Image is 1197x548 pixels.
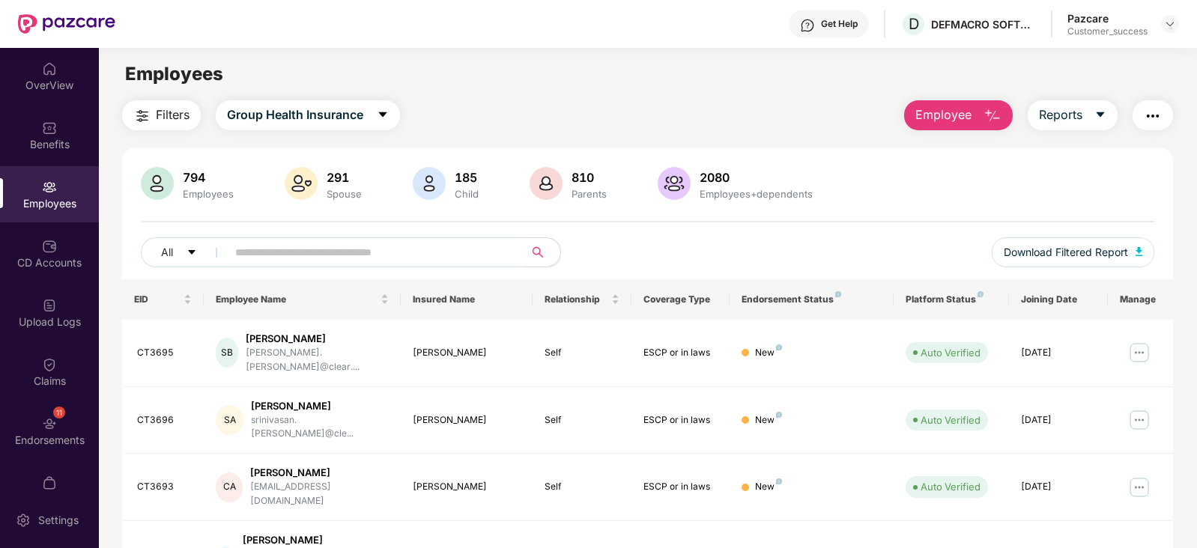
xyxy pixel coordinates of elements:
img: svg+xml;base64,PHN2ZyB4bWxucz0iaHR0cDovL3d3dy53My5vcmcvMjAwMC9zdmciIHdpZHRoPSIyNCIgaGVpZ2h0PSIyNC... [1144,107,1162,125]
img: svg+xml;base64,PHN2ZyBpZD0iRW5kb3JzZW1lbnRzIiB4bWxucz0iaHR0cDovL3d3dy53My5vcmcvMjAwMC9zdmciIHdpZH... [42,416,57,431]
div: Self [545,413,619,427]
span: caret-down [187,247,197,259]
div: Parents [569,188,610,200]
img: svg+xml;base64,PHN2ZyBpZD0iU2V0dGluZy0yMHgyMCIgeG1sbnM9Imh0dHA6Ly93d3cudzMub3JnLzIwMDAvc3ZnIiB3aW... [16,513,31,528]
div: [PERSON_NAME].[PERSON_NAME]@clear.... [246,346,389,374]
div: 185 [452,170,482,185]
div: Auto Verified [921,345,981,360]
img: svg+xml;base64,PHN2ZyBpZD0iSGVscC0zMngzMiIgeG1sbnM9Imh0dHA6Ly93d3cudzMub3JnLzIwMDAvc3ZnIiB3aWR0aD... [800,18,815,33]
div: [EMAIL_ADDRESS][DOMAIN_NAME] [250,480,389,508]
img: svg+xml;base64,PHN2ZyB4bWxucz0iaHR0cDovL3d3dy53My5vcmcvMjAwMC9zdmciIHdpZHRoPSI4IiBoZWlnaHQ9IjgiIH... [776,478,782,484]
img: svg+xml;base64,PHN2ZyB4bWxucz0iaHR0cDovL3d3dy53My5vcmcvMjAwMC9zdmciIHdpZHRoPSIyNCIgaGVpZ2h0PSIyNC... [133,107,151,125]
div: Self [545,346,619,360]
div: [DATE] [1021,413,1096,427]
div: 794 [180,170,237,185]
img: svg+xml;base64,PHN2ZyB4bWxucz0iaHR0cDovL3d3dy53My5vcmcvMjAwMC9zdmciIHhtbG5zOnhsaW5rPSJodHRwOi8vd3... [984,107,1001,125]
button: Group Health Insurancecaret-down [216,100,400,130]
img: manageButton [1127,341,1151,365]
span: Employee Name [216,293,378,305]
span: Download Filtered Report [1004,244,1128,261]
div: 11 [53,407,65,418]
span: Employees [125,63,223,85]
button: Download Filtered Report [992,237,1155,267]
div: CT3696 [137,413,193,427]
div: CT3695 [137,346,193,360]
div: Get Help [821,18,858,30]
div: ESCP or in laws [643,346,718,360]
div: Auto Verified [921,412,981,427]
span: Group Health Insurance [227,106,363,124]
th: Insured Name [401,279,532,320]
button: Reportscaret-down [1028,100,1118,130]
span: EID [134,293,181,305]
div: [PERSON_NAME] [413,413,520,427]
img: svg+xml;base64,PHN2ZyBpZD0iQ0RfQWNjb3VudHMiIGRhdGEtbmFtZT0iQ0QgQWNjb3VudHMiIHhtbG5zPSJodHRwOi8vd3... [42,239,57,254]
img: svg+xml;base64,PHN2ZyBpZD0iQmVuZWZpdHMiIHhtbG5zPSJodHRwOi8vd3d3LnczLm9yZy8yMDAwL3N2ZyIgd2lkdGg9Ij... [42,121,57,136]
img: svg+xml;base64,PHN2ZyB4bWxucz0iaHR0cDovL3d3dy53My5vcmcvMjAwMC9zdmciIHhtbG5zOnhsaW5rPSJodHRwOi8vd3... [285,167,318,200]
th: Relationship [533,279,631,320]
img: svg+xml;base64,PHN2ZyB4bWxucz0iaHR0cDovL3d3dy53My5vcmcvMjAwMC9zdmciIHdpZHRoPSI4IiBoZWlnaHQ9IjgiIH... [776,412,782,418]
span: D [909,15,919,33]
button: Allcaret-down [141,237,232,267]
div: SB [216,338,238,368]
div: Employees [180,188,237,200]
img: manageButton [1127,408,1151,432]
div: ESCP or in laws [643,480,718,494]
div: [PERSON_NAME] [250,466,389,480]
div: 2080 [697,170,816,185]
div: [PERSON_NAME] [251,399,389,413]
div: SA [216,405,243,435]
span: caret-down [1094,109,1106,122]
img: svg+xml;base64,PHN2ZyBpZD0iRW1wbG95ZWVzIiB4bWxucz0iaHR0cDovL3d3dy53My5vcmcvMjAwMC9zdmciIHdpZHRoPS... [42,180,57,195]
div: [PERSON_NAME] [243,533,390,547]
span: All [161,244,173,261]
div: Pazcare [1067,11,1148,25]
div: [DATE] [1021,346,1096,360]
div: Platform Status [906,293,997,305]
div: New [755,413,782,427]
div: Settings [34,513,83,528]
div: srinivasan.[PERSON_NAME]@cle... [251,413,389,442]
th: Manage [1108,279,1174,320]
img: svg+xml;base64,PHN2ZyBpZD0iQ2xhaW0iIHhtbG5zPSJodHRwOi8vd3d3LnczLm9yZy8yMDAwL3N2ZyIgd2lkdGg9IjIwIi... [42,357,57,372]
div: CT3693 [137,480,193,494]
div: ESCP or in laws [643,413,718,427]
span: Relationship [545,293,608,305]
button: Employee [904,100,1013,130]
div: [PERSON_NAME] [413,346,520,360]
img: svg+xml;base64,PHN2ZyBpZD0iRHJvcGRvd24tMzJ4MzIiIHhtbG5zPSJodHRwOi8vd3d3LnczLm9yZy8yMDAwL3N2ZyIgd2... [1164,18,1176,30]
img: svg+xml;base64,PHN2ZyB4bWxucz0iaHR0cDovL3d3dy53My5vcmcvMjAwMC9zdmciIHhtbG5zOnhsaW5rPSJodHRwOi8vd3... [413,167,446,200]
img: New Pazcare Logo [18,14,115,34]
div: Employees+dependents [697,188,816,200]
div: 291 [324,170,365,185]
span: Reports [1039,106,1082,124]
th: EID [122,279,204,320]
div: [PERSON_NAME] [413,480,520,494]
div: [DATE] [1021,480,1096,494]
img: manageButton [1127,475,1151,499]
img: svg+xml;base64,PHN2ZyBpZD0iVXBsb2FkX0xvZ3MiIGRhdGEtbmFtZT0iVXBsb2FkIExvZ3MiIHhtbG5zPSJodHRwOi8vd3... [42,298,57,313]
div: New [755,480,782,494]
div: Spouse [324,188,365,200]
th: Joining Date [1009,279,1108,320]
div: New [755,346,782,360]
span: caret-down [377,109,389,122]
img: svg+xml;base64,PHN2ZyB4bWxucz0iaHR0cDovL3d3dy53My5vcmcvMjAwMC9zdmciIHdpZHRoPSI4IiBoZWlnaHQ9IjgiIH... [835,291,841,297]
img: svg+xml;base64,PHN2ZyBpZD0iSG9tZSIgeG1sbnM9Imh0dHA6Ly93d3cudzMub3JnLzIwMDAvc3ZnIiB3aWR0aD0iMjAiIG... [42,61,57,76]
img: svg+xml;base64,PHN2ZyB4bWxucz0iaHR0cDovL3d3dy53My5vcmcvMjAwMC9zdmciIHhtbG5zOnhsaW5rPSJodHRwOi8vd3... [1136,247,1143,256]
img: svg+xml;base64,PHN2ZyB4bWxucz0iaHR0cDovL3d3dy53My5vcmcvMjAwMC9zdmciIHhtbG5zOnhsaW5rPSJodHRwOi8vd3... [530,167,563,200]
span: Filters [156,106,190,124]
div: CA [216,472,243,502]
span: search [524,246,553,258]
th: Coverage Type [631,279,730,320]
div: Customer_success [1067,25,1148,37]
th: Employee Name [204,279,401,320]
div: DEFMACRO SOFTWARE PRIVATE LIMITED [931,17,1036,31]
div: 810 [569,170,610,185]
img: svg+xml;base64,PHN2ZyB4bWxucz0iaHR0cDovL3d3dy53My5vcmcvMjAwMC9zdmciIHhtbG5zOnhsaW5rPSJodHRwOi8vd3... [141,167,174,200]
div: Auto Verified [921,479,981,494]
div: Self [545,480,619,494]
img: svg+xml;base64,PHN2ZyB4bWxucz0iaHR0cDovL3d3dy53My5vcmcvMjAwMC9zdmciIHhtbG5zOnhsaW5rPSJodHRwOi8vd3... [658,167,691,200]
img: svg+xml;base64,PHN2ZyB4bWxucz0iaHR0cDovL3d3dy53My5vcmcvMjAwMC9zdmciIHdpZHRoPSI4IiBoZWlnaHQ9IjgiIH... [978,291,984,297]
img: svg+xml;base64,PHN2ZyB4bWxucz0iaHR0cDovL3d3dy53My5vcmcvMjAwMC9zdmciIHdpZHRoPSI4IiBoZWlnaHQ9IjgiIH... [776,344,782,350]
